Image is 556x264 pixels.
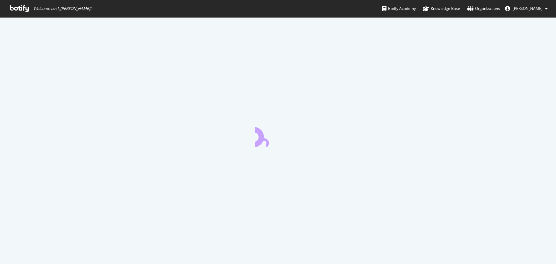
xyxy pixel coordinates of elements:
span: Antoine Séverine [513,6,543,11]
span: Welcome back, [PERSON_NAME] ! [33,6,91,11]
div: Organizations [467,5,500,12]
div: Botify Academy [382,5,416,12]
div: animation [255,124,301,147]
div: Knowledge Base [423,5,460,12]
button: [PERSON_NAME] [500,4,553,14]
